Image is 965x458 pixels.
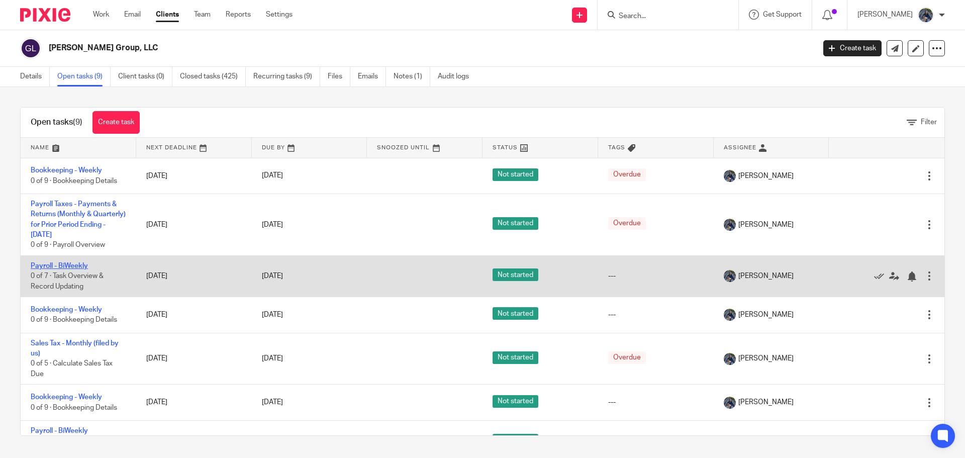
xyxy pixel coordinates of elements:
a: Work [93,10,109,20]
a: Mark as done [874,271,889,281]
span: 0 of 9 · Payroll Overview [31,241,105,248]
span: [PERSON_NAME] [738,220,794,230]
a: Client tasks (0) [118,67,172,86]
a: Clients [156,10,179,20]
h1: Open tasks [31,117,82,128]
img: svg%3E [20,38,41,59]
a: Files [328,67,350,86]
a: Create task [92,111,140,134]
a: Bookkeeping - Weekly [31,394,102,401]
span: Overdue [608,217,646,230]
span: [DATE] [262,221,283,228]
a: Sales Tax - Monthly (filed by us) [31,340,119,357]
a: Open tasks (9) [57,67,111,86]
span: Not started [493,268,538,281]
td: [DATE] [136,297,252,333]
span: Overdue [608,168,646,181]
span: 0 of 9 · Bookkeeping Details [31,317,117,324]
a: Payroll - BiWeekly [31,262,88,269]
a: Bookkeeping - Weekly [31,306,102,313]
h2: [PERSON_NAME] Group, LLC [49,43,656,53]
a: Bookkeeping - Weekly [31,167,102,174]
img: 20210918_184149%20(2).jpg [724,219,736,231]
td: [DATE] [136,385,252,420]
span: 0 of 5 · Calculate Sales Tax Due [31,360,113,378]
span: Filter [921,119,937,126]
span: Not started [493,217,538,230]
span: 0 of 9 · Bookkeeping Details [31,177,117,185]
div: --- [608,271,704,281]
span: Not started [493,307,538,320]
span: [PERSON_NAME] [738,171,794,181]
td: [DATE] [136,194,252,255]
a: Closed tasks (425) [180,67,246,86]
a: Emails [358,67,386,86]
a: Payroll - BiWeekly [31,427,88,434]
a: Team [194,10,211,20]
img: 20210918_184149%20(2).jpg [724,270,736,282]
span: Not started [493,395,538,408]
span: [PERSON_NAME] [738,397,794,407]
span: [DATE] [262,355,283,362]
span: [PERSON_NAME] [738,353,794,363]
a: Email [124,10,141,20]
span: (9) [73,118,82,126]
span: [DATE] [262,311,283,318]
img: 20210918_184149%20(2).jpg [724,397,736,409]
span: Not started [493,168,538,181]
a: Audit logs [438,67,476,86]
span: Not started [493,434,538,446]
td: [DATE] [136,158,252,194]
span: [PERSON_NAME] [738,271,794,281]
a: Payroll Taxes - Payments & Returns (Monthly & Quarterly) for Prior Period Ending - [DATE] [31,201,126,238]
img: 20210918_184149%20(2).jpg [724,309,736,321]
img: Pixie [20,8,70,22]
a: Details [20,67,50,86]
span: Tags [608,145,625,150]
input: Search [618,12,708,21]
td: [DATE] [136,255,252,297]
span: 0 of 7 · Task Overview & Record Updating [31,272,104,290]
td: [DATE] [136,333,252,385]
div: --- [608,310,704,320]
p: [PERSON_NAME] [857,10,913,20]
a: Create task [823,40,882,56]
span: 0 of 9 · Bookkeeping Details [31,404,117,411]
span: Get Support [763,11,802,18]
a: Settings [266,10,293,20]
img: 20210918_184149%20(2).jpg [724,170,736,182]
img: 20210918_184149%20(2).jpg [724,353,736,365]
img: 20210918_184149%20(2).jpg [724,435,736,447]
span: [DATE] [262,172,283,179]
a: Notes (1) [394,67,430,86]
span: Status [493,145,518,150]
div: --- [608,397,704,407]
span: Snoozed Until [377,145,430,150]
span: Overdue [608,351,646,364]
span: Not started [493,351,538,364]
a: Recurring tasks (9) [253,67,320,86]
span: [DATE] [262,272,283,280]
img: 20210918_184149%20(2).jpg [918,7,934,23]
span: [PERSON_NAME] [738,310,794,320]
a: Reports [226,10,251,20]
span: [DATE] [262,399,283,406]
